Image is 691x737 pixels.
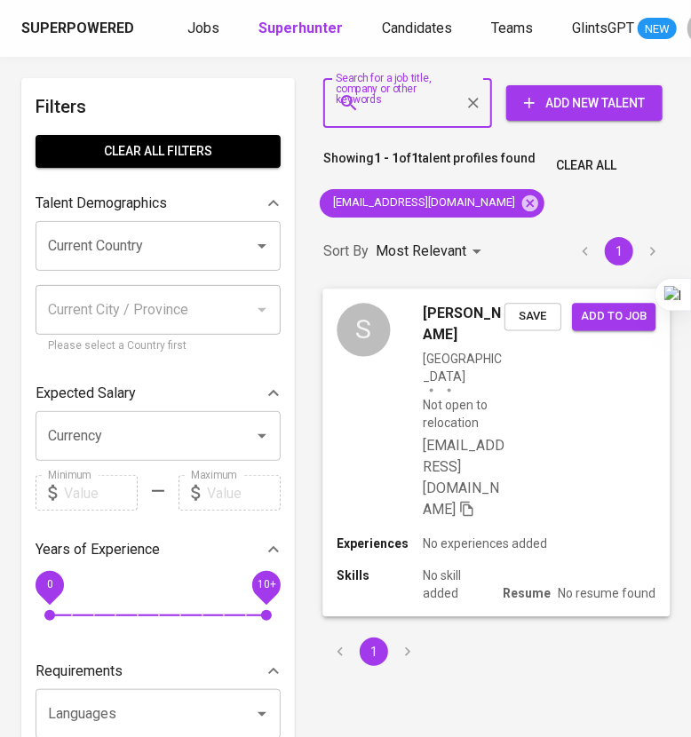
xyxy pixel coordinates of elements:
[46,579,52,591] span: 0
[36,135,281,168] button: Clear All filters
[605,237,633,265] button: page 1
[320,189,544,218] div: [EMAIL_ADDRESS][DOMAIN_NAME]
[250,234,274,258] button: Open
[36,186,281,221] div: Talent Demographics
[36,376,281,411] div: Expected Salary
[250,701,274,726] button: Open
[491,18,536,40] a: Teams
[506,85,663,121] button: Add New Talent
[556,155,616,177] span: Clear All
[50,140,266,162] span: Clear All filters
[323,241,369,262] p: Sort By
[337,303,390,356] div: S
[207,475,281,511] input: Value
[187,20,219,36] span: Jobs
[337,567,422,584] p: Skills
[376,235,488,268] div: Most Relevant
[258,18,346,40] a: Superhunter
[36,539,160,560] p: Years of Experience
[36,532,281,567] div: Years of Experience
[423,395,504,431] p: Not open to relocation
[187,18,223,40] a: Jobs
[572,303,655,330] button: Add to job
[323,289,670,616] a: S[PERSON_NAME][GEOGRAPHIC_DATA]Not open to relocation[EMAIL_ADDRESS][DOMAIN_NAME] SaveAdd to jobE...
[21,19,138,39] a: Superpowered
[423,437,504,518] span: [EMAIL_ADDRESS][DOMAIN_NAME]
[581,306,647,327] span: Add to job
[360,638,388,666] button: page 1
[513,306,552,327] span: Save
[36,661,123,682] p: Requirements
[64,475,138,511] input: Value
[423,303,504,345] span: [PERSON_NAME]
[250,424,274,448] button: Open
[382,20,452,36] span: Candidates
[568,237,670,265] nav: pagination navigation
[558,584,655,602] p: No resume found
[36,193,167,214] p: Talent Demographics
[423,535,547,552] p: No experiences added
[411,151,418,165] b: 1
[320,194,526,211] span: [EMAIL_ADDRESS][DOMAIN_NAME]
[36,654,281,689] div: Requirements
[337,535,422,552] p: Experiences
[572,20,634,36] span: GlintsGPT
[376,241,466,262] p: Most Relevant
[503,584,551,602] p: Resume
[257,579,275,591] span: 10+
[48,337,268,355] p: Please select a Country first
[461,91,486,115] button: Clear
[323,149,536,182] p: Showing of talent profiles found
[374,151,399,165] b: 1 - 1
[491,20,533,36] span: Teams
[36,92,281,121] h6: Filters
[520,92,648,115] span: Add New Talent
[21,19,134,39] div: Superpowered
[423,567,496,602] p: No skill added
[36,383,136,404] p: Expected Salary
[382,18,456,40] a: Candidates
[423,349,504,384] div: [GEOGRAPHIC_DATA]
[258,20,343,36] b: Superhunter
[504,303,561,330] button: Save
[638,20,677,38] span: NEW
[572,18,677,40] a: GlintsGPT NEW
[323,638,425,666] nav: pagination navigation
[549,149,623,182] button: Clear All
